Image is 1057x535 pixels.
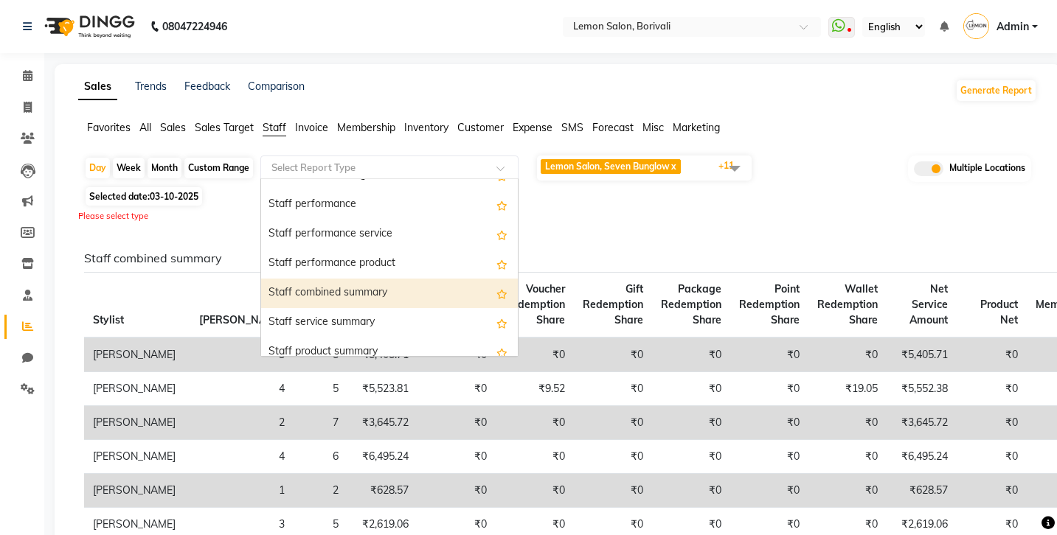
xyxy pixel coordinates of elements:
[347,371,417,405] td: ₹5,523.81
[84,439,190,473] td: [PERSON_NAME]
[337,121,395,134] span: Membership
[817,282,878,326] span: Wallet Redemption Share
[496,405,574,439] td: ₹0
[561,121,583,134] span: SMS
[86,158,110,178] div: Day
[957,439,1027,473] td: ₹0
[84,405,190,439] td: [PERSON_NAME]
[887,405,957,439] td: ₹3,645.72
[260,178,519,357] ng-dropdown-panel: Options list
[417,405,496,439] td: ₹0
[199,313,285,326] span: [PERSON_NAME]
[195,121,254,134] span: Sales Target
[190,405,294,439] td: 2
[38,6,139,47] img: logo
[184,158,253,178] div: Custom Range
[652,405,730,439] td: ₹0
[963,13,989,39] img: Admin
[248,80,305,93] a: Comparison
[808,405,887,439] td: ₹0
[84,251,1025,265] h6: Staff combined summary
[150,191,198,202] span: 03-10-2025
[808,371,887,405] td: ₹19.05
[673,121,720,134] span: Marketing
[347,405,417,439] td: ₹3,645.72
[574,473,652,507] td: ₹0
[190,439,294,473] td: 4
[496,255,507,273] span: Add this report to Favorites List
[730,338,808,372] td: ₹0
[294,371,347,405] td: 5
[294,439,347,473] td: 6
[87,121,131,134] span: Favorites
[261,249,518,279] div: Staff performance product
[295,121,328,134] span: Invoice
[652,338,730,372] td: ₹0
[887,439,957,473] td: ₹6,495.24
[957,371,1027,405] td: ₹0
[670,161,676,172] a: x
[496,473,574,507] td: ₹0
[148,158,181,178] div: Month
[909,282,948,326] span: Net Service Amount
[496,371,574,405] td: ₹9.52
[294,405,347,439] td: 7
[513,121,552,134] span: Expense
[496,284,507,302] span: Add this report to Favorites List
[583,282,643,326] span: Gift Redemption Share
[496,196,507,214] span: Add this report to Favorites List
[730,439,808,473] td: ₹0
[652,439,730,473] td: ₹0
[261,338,518,367] div: Staff product summary
[347,439,417,473] td: ₹6,495.24
[652,371,730,405] td: ₹0
[718,160,745,171] span: +11
[261,308,518,338] div: Staff service summary
[652,473,730,507] td: ₹0
[190,371,294,405] td: 4
[162,6,227,47] b: 08047224946
[417,473,496,507] td: ₹0
[496,439,574,473] td: ₹0
[417,371,496,405] td: ₹0
[84,473,190,507] td: [PERSON_NAME]
[160,121,186,134] span: Sales
[135,80,167,93] a: Trends
[263,121,286,134] span: Staff
[261,279,518,308] div: Staff combined summary
[957,473,1027,507] td: ₹0
[190,338,294,372] td: 3
[84,338,190,372] td: [PERSON_NAME]
[86,187,202,206] span: Selected date:
[808,439,887,473] td: ₹0
[505,282,565,326] span: Voucher Redemption Share
[887,338,957,372] td: ₹5,405.71
[957,338,1027,372] td: ₹0
[404,121,448,134] span: Inventory
[496,338,574,372] td: ₹0
[261,190,518,220] div: Staff performance
[980,298,1018,326] span: Product Net
[545,161,670,172] span: Lemon Salon, Seven Bunglow
[78,74,117,100] a: Sales
[887,371,957,405] td: ₹5,552.38
[739,282,800,326] span: Point Redemption Share
[457,121,504,134] span: Customer
[294,473,347,507] td: 2
[574,439,652,473] td: ₹0
[574,371,652,405] td: ₹0
[496,314,507,332] span: Add this report to Favorites List
[496,225,507,243] span: Add this report to Favorites List
[957,405,1027,439] td: ₹0
[93,313,124,326] span: Stylist
[949,161,1025,176] span: Multiple Locations
[808,473,887,507] td: ₹0
[84,371,190,405] td: [PERSON_NAME]
[808,338,887,372] td: ₹0
[184,80,230,93] a: Feedback
[347,473,417,507] td: ₹628.57
[261,220,518,249] div: Staff performance service
[887,473,957,507] td: ₹628.57
[730,473,808,507] td: ₹0
[78,210,1037,223] div: Please select type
